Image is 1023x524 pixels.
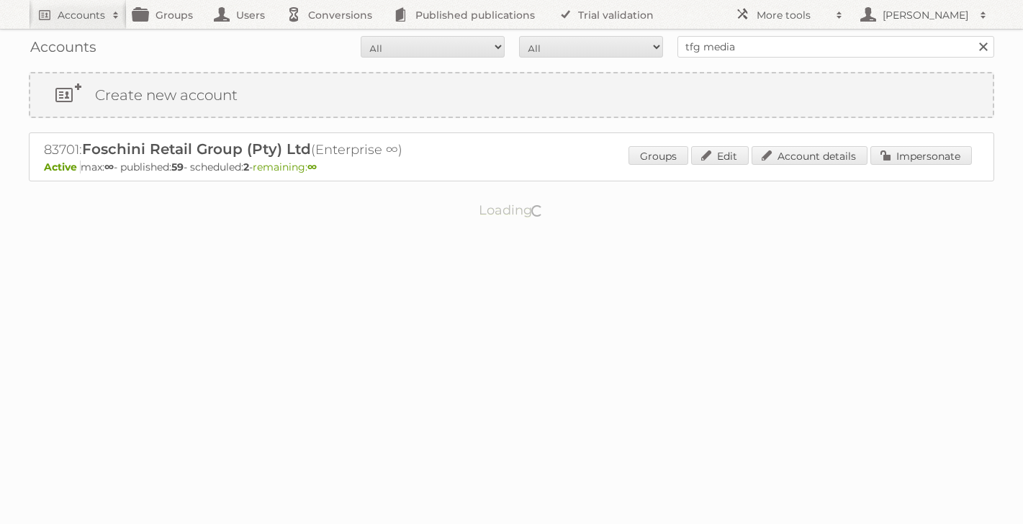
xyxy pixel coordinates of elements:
[253,161,317,173] span: remaining:
[628,146,688,165] a: Groups
[44,161,979,173] p: max: - published: - scheduled: -
[58,8,105,22] h2: Accounts
[752,146,867,165] a: Account details
[82,140,311,158] span: Foschini Retail Group (Pty) Ltd
[243,161,249,173] strong: 2
[307,161,317,173] strong: ∞
[171,161,184,173] strong: 59
[104,161,114,173] strong: ∞
[44,161,81,173] span: Active
[757,8,829,22] h2: More tools
[691,146,749,165] a: Edit
[879,8,973,22] h2: [PERSON_NAME]
[433,196,590,225] p: Loading
[44,140,548,159] h2: 83701: (Enterprise ∞)
[870,146,972,165] a: Impersonate
[30,73,993,117] a: Create new account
